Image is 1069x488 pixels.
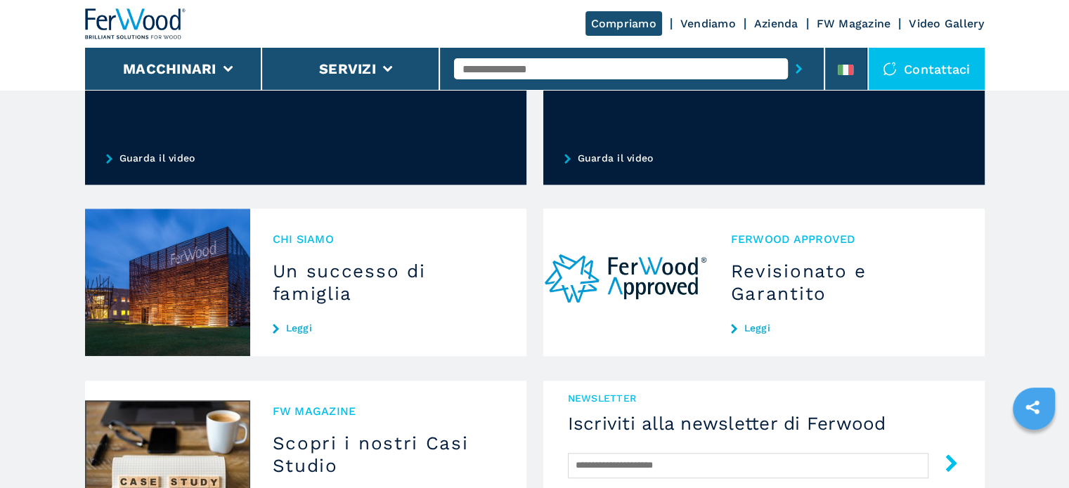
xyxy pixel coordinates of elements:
[85,8,186,39] img: Ferwood
[273,403,504,419] span: FW MAGAZINE
[817,17,891,30] a: FW Magazine
[85,209,250,356] img: Un successo di famiglia
[273,432,504,477] h3: Scopri i nostri Casi Studio
[731,322,962,334] a: Leggi
[1015,390,1050,425] a: sharethis
[883,62,897,76] img: Contattaci
[754,17,798,30] a: Azienda
[585,11,662,36] a: Compriamo
[869,48,985,90] div: Contattaci
[273,231,504,247] span: Chi siamo
[928,449,960,482] button: submit-button
[273,322,504,334] a: Leggi
[909,17,984,30] a: Video Gallery
[273,260,504,305] h3: Un successo di famiglia
[788,53,810,85] button: submit-button
[1009,425,1058,477] iframe: Chat
[680,17,736,30] a: Vendiamo
[85,131,526,185] a: Guarda il video
[543,209,708,356] img: Revisionato e Garantito
[543,131,985,185] a: Guarda il video
[123,60,216,77] button: Macchinari
[319,60,376,77] button: Servizi
[568,391,960,405] span: NEWSLETTER
[731,260,962,305] h3: Revisionato e Garantito
[568,412,960,435] h4: Iscriviti alla newsletter di Ferwood
[731,231,962,247] span: Ferwood Approved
